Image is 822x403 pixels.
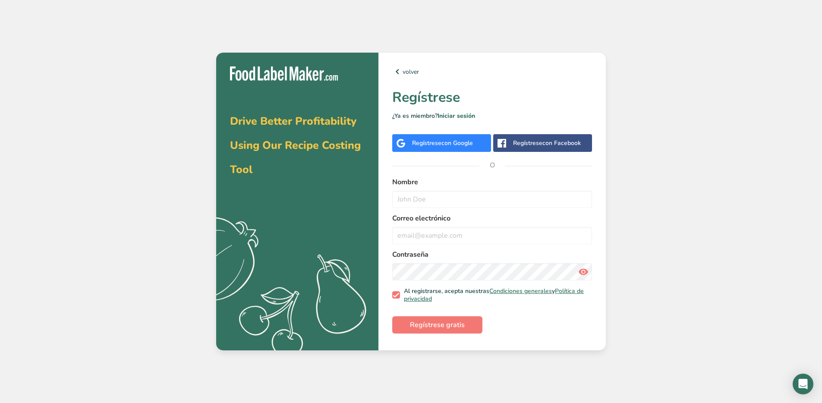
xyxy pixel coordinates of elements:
[392,227,592,244] input: email@example.com
[392,66,592,77] a: volver
[410,320,465,330] span: Regístrese gratis
[404,287,584,303] a: Política de privacidad
[542,139,581,147] span: con Facebook
[392,316,482,334] button: Regístrese gratis
[230,66,338,81] img: Food Label Maker
[412,139,473,148] div: Regístrese
[392,213,592,224] label: Correo electrónico
[441,139,473,147] span: con Google
[230,114,361,177] span: Drive Better Profitability Using Our Recipe Costing Tool
[400,287,589,302] span: Al registrarse, acepta nuestras y
[793,374,813,394] div: Open Intercom Messenger
[392,249,592,260] label: Contraseña
[513,139,581,148] div: Regístrese
[479,152,505,178] span: O
[392,87,592,108] h1: Regístrese
[438,112,475,120] a: Iniciar sesión
[489,287,552,295] a: Condiciones generales
[392,111,592,120] p: ¿Ya es miembro?
[392,191,592,208] input: John Doe
[392,177,592,187] label: Nombre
